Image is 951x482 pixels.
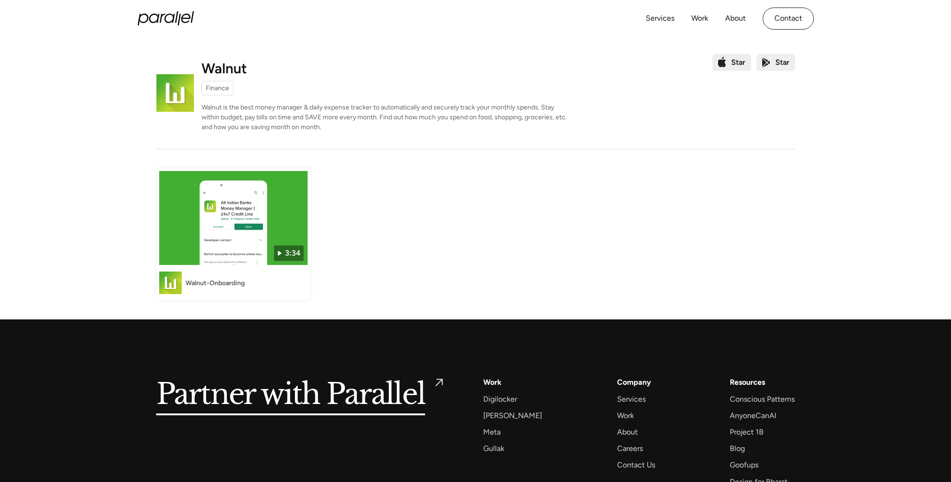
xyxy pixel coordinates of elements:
[730,376,765,389] div: Resources
[483,393,517,405] a: Digilocker
[156,376,425,414] h5: Partner with Parallel
[763,8,814,30] a: Contact
[617,393,646,405] a: Services
[186,278,245,288] div: Walnut-Onboarding
[617,409,634,422] a: Work
[483,442,504,455] a: Gullak
[730,442,745,455] a: Blog
[483,426,501,438] a: Meta
[775,57,789,68] div: Star
[730,459,758,471] a: Goofups
[201,81,233,95] a: Finance
[617,442,643,455] a: Careers
[483,376,502,389] a: Work
[159,272,182,294] img: Walnut-Onboarding
[206,83,229,93] div: Finance
[646,12,674,25] a: Services
[156,168,310,300] a: Walnut-Onboarding3:34Walnut-OnboardingWalnut-Onboarding
[201,102,568,132] p: Walnut is the best money manager & daily expense tracker to automatically and securely track your...
[617,459,655,471] a: Contact Us
[159,171,308,265] img: Walnut-Onboarding
[725,12,746,25] a: About
[730,426,764,438] a: Project 1B
[731,57,745,68] div: Star
[730,393,795,405] a: Conscious Patterns
[201,62,247,76] h1: Walnut
[483,409,542,422] a: [PERSON_NAME]
[691,12,708,25] a: Work
[285,248,301,259] div: 3:34
[156,376,446,414] a: Partner with Parallel
[730,409,776,422] a: AnyoneCanAI
[617,426,638,438] a: About
[617,376,651,389] a: Company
